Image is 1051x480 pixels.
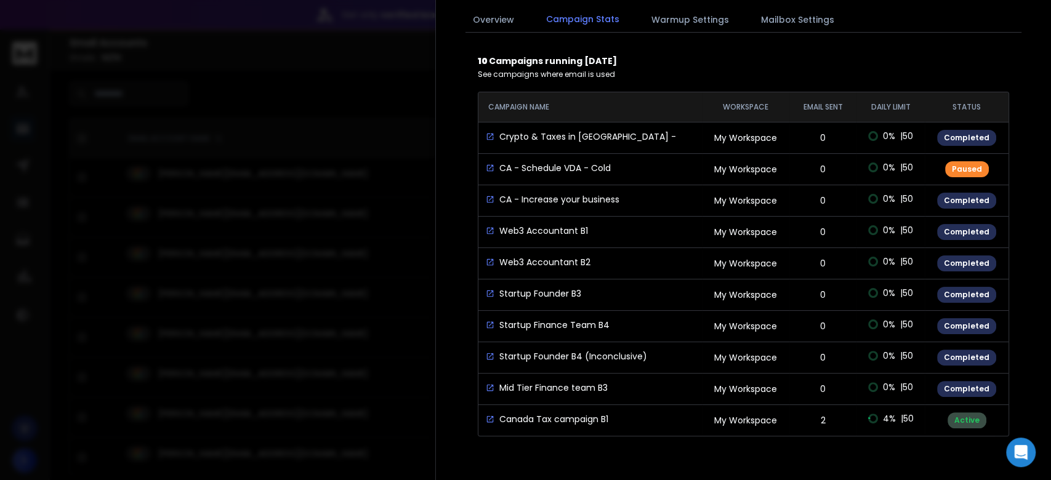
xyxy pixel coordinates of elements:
[789,342,856,373] td: 0
[856,311,925,338] td: | 50
[937,224,996,240] div: Completed
[883,193,895,205] span: 0 %
[937,255,996,271] div: Completed
[789,216,856,247] td: 0
[478,406,675,433] td: Canada Tax campaign B1
[702,310,790,342] td: My Workspace
[702,247,790,279] td: My Workspace
[937,287,996,303] div: Completed
[789,373,856,404] td: 0
[883,412,896,425] span: 4 %
[789,279,856,310] td: 0
[789,404,856,436] td: 2
[856,342,925,369] td: | 50
[478,374,675,401] td: Mid Tier Finance team B3
[856,122,925,150] td: | 50
[856,92,925,122] th: DAILY LIMIT
[883,255,895,268] span: 0 %
[478,186,675,213] td: CA - Increase your business
[702,153,790,185] td: My Workspace
[539,6,627,34] button: Campaign Stats
[702,92,790,122] th: Workspace
[789,310,856,342] td: 0
[478,92,702,122] th: CAMPAIGN NAME
[478,311,675,338] td: Startup Finance Team B4
[478,123,675,150] td: Crypto & Taxes in [GEOGRAPHIC_DATA] – What Every CA Needs to Know
[478,343,675,370] td: Startup Founder B4 (Inconclusive)
[702,185,790,216] td: My Workspace
[937,350,996,366] div: Completed
[478,154,675,182] td: CA - Schedule VDA - Cold
[478,55,489,67] b: 10
[937,130,996,146] div: Completed
[883,318,895,330] span: 0 %
[883,161,895,174] span: 0 %
[937,381,996,397] div: Completed
[789,92,856,122] th: EMAIL SENT
[948,412,986,428] div: Active
[883,350,895,362] span: 0 %
[856,217,925,244] td: | 50
[856,405,925,432] td: | 50
[856,374,925,401] td: | 50
[856,185,925,212] td: | 50
[856,248,925,275] td: | 50
[702,404,790,436] td: My Workspace
[789,153,856,185] td: 0
[465,6,521,33] button: Overview
[883,287,895,299] span: 0 %
[937,318,996,334] div: Completed
[702,279,790,310] td: My Workspace
[644,6,736,33] button: Warmup Settings
[925,92,1009,122] th: STATUS
[883,224,895,236] span: 0 %
[702,122,790,153] td: My Workspace
[478,55,1009,67] p: Campaigns running [DATE]
[754,6,842,33] button: Mailbox Settings
[883,130,895,142] span: 0 %
[702,342,790,373] td: My Workspace
[478,70,1009,79] p: See campaigns where email is used
[789,185,856,216] td: 0
[937,193,996,209] div: Completed
[478,217,675,244] td: Web3 Accountant B1
[945,161,989,177] div: Paused
[789,247,856,279] td: 0
[478,249,675,276] td: Web3 Accountant B2
[702,216,790,247] td: My Workspace
[856,279,925,306] td: | 50
[856,154,925,181] td: | 50
[1006,438,1036,467] div: Open Intercom Messenger
[702,373,790,404] td: My Workspace
[883,381,895,393] span: 0 %
[789,122,856,153] td: 0
[478,280,675,307] td: Startup Founder B3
